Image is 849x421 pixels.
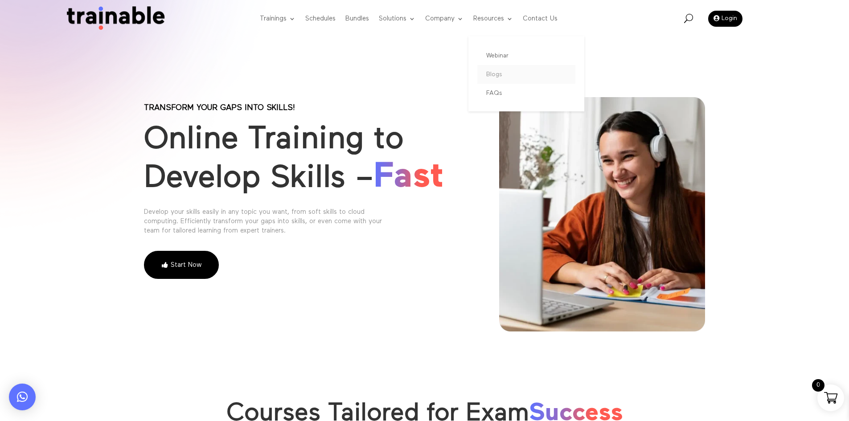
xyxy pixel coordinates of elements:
[144,207,398,235] div: Develop your skills easily in any topic you want, from soft skills to cloud computing. Efficientl...
[473,1,513,37] a: Resources
[708,11,742,27] a: Login
[523,1,558,37] a: Contact Us
[345,1,369,37] a: Bundles
[499,97,705,331] img: online training
[379,1,415,37] a: Solutions
[477,84,575,102] a: FAQs
[373,159,444,195] span: Fast
[684,14,693,23] span: U
[144,121,468,201] h1: Online Training to Develop Skills –
[477,46,575,65] a: Webinar
[477,65,575,84] a: Blogs
[305,1,336,37] a: Schedules
[144,104,468,112] p: Transform your gaps into skills!
[260,1,295,37] a: Trainings
[425,1,463,37] a: Company
[812,379,824,392] span: 0
[144,251,219,279] a: Start Now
